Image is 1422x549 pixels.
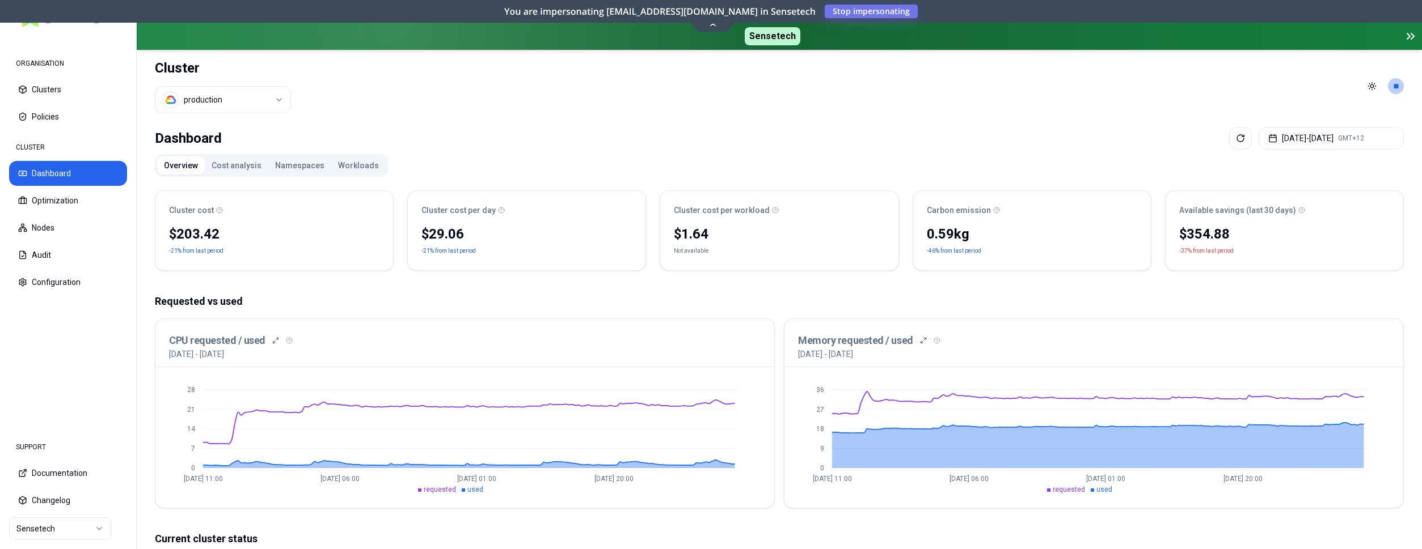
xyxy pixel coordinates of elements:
span: requested [1053,486,1085,493]
button: Configuration [9,270,127,295]
p: -46% from last period [927,245,981,257]
button: Cost analysis [205,156,268,175]
span: requested [424,486,456,493]
tspan: 14 [187,425,196,433]
div: Cluster cost per day [421,205,632,216]
h3: CPU requested / used [169,333,265,348]
div: Available savings (last 30 days) [1179,205,1390,216]
button: Changelog [9,488,127,513]
div: $1.64 [674,225,884,243]
button: Optimization [9,188,127,213]
p: [DATE] - [DATE] [798,348,853,360]
tspan: [DATE] 06:00 [320,475,360,483]
p: Requested vs used [155,293,1404,309]
button: Clusters [9,77,127,102]
p: Current cluster status [155,531,1404,547]
div: production [184,94,222,105]
h3: Memory requested / used [798,333,913,348]
tspan: 36 [816,386,824,394]
button: Workloads [331,156,386,175]
h1: Cluster [155,59,291,77]
button: Documentation [9,461,127,486]
tspan: 21 [187,406,195,414]
p: -21% from last period [421,245,476,257]
span: used [467,486,483,493]
div: Dashboard [155,127,222,150]
tspan: 7 [191,445,195,453]
div: $203.42 [169,225,379,243]
div: Not available [674,245,708,257]
div: 0.59 kg [927,225,1137,243]
p: [DATE] - [DATE] [169,348,224,360]
div: ORGANISATION [9,52,127,75]
div: SUPPORT [9,436,127,458]
tspan: [DATE] 20:00 [1223,475,1263,483]
tspan: [DATE] 11:00 [813,475,852,483]
tspan: 0 [820,464,824,472]
p: -21% from last period [169,245,223,257]
div: $354.88 [1179,225,1390,243]
div: Cluster cost per workload [674,205,884,216]
span: GMT+12 [1338,134,1364,143]
img: gcp [165,94,176,105]
div: Carbon emission [927,205,1137,216]
div: $29.06 [421,225,632,243]
button: Nodes [9,215,127,240]
tspan: 28 [187,386,195,394]
span: Sensetech [745,27,800,45]
p: -37% from last period [1179,245,1234,257]
tspan: 18 [816,425,824,433]
button: Policies [9,104,127,129]
tspan: [DATE] 01:00 [1086,475,1125,483]
tspan: 0 [191,464,195,472]
button: Overview [157,156,205,175]
button: Namespaces [268,156,331,175]
span: used [1096,486,1112,493]
tspan: 27 [816,406,824,414]
tspan: [DATE] 01:00 [457,475,496,483]
button: Dashboard [9,161,127,186]
tspan: 9 [820,445,824,453]
tspan: [DATE] 20:00 [594,475,634,483]
div: Cluster cost [169,205,379,216]
div: CLUSTER [9,136,127,159]
button: [DATE]-[DATE]GMT+12 [1259,127,1404,150]
button: Audit [9,242,127,267]
tspan: [DATE] 06:00 [950,475,989,483]
button: Select a value [155,86,291,113]
tspan: [DATE] 11:00 [184,475,223,483]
